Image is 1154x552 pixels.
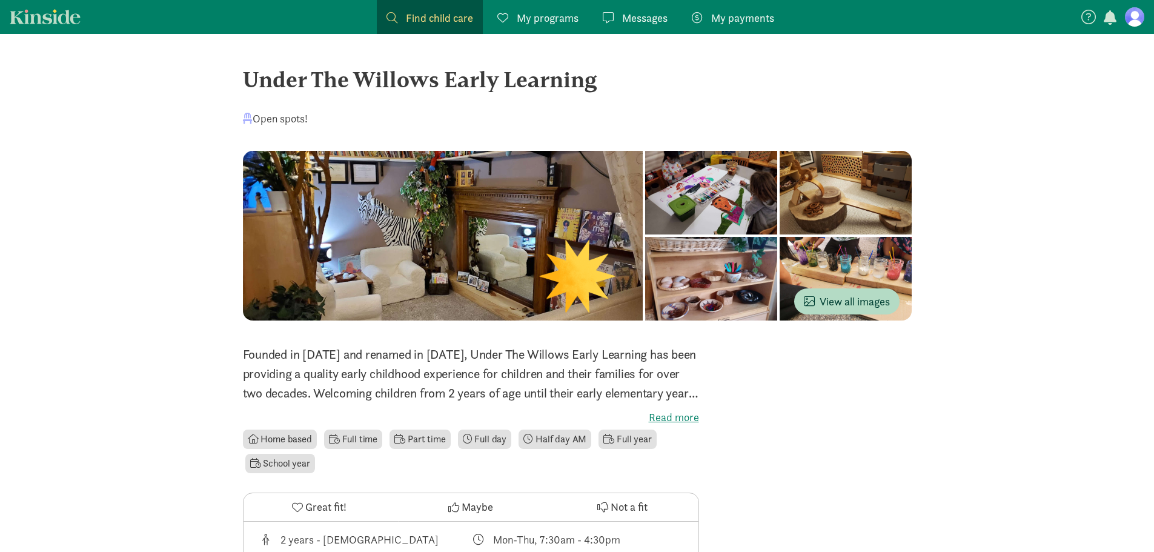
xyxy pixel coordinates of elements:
li: Full year [599,430,656,449]
li: Full time [324,430,382,449]
div: Age range for children that this provider cares for [258,531,471,548]
div: Class schedule [471,531,684,548]
li: Part time [390,430,450,449]
span: Messages [622,10,668,26]
span: My payments [711,10,774,26]
li: School year [245,454,315,473]
span: My programs [517,10,579,26]
span: Not a fit [611,499,648,515]
span: Maybe [462,499,493,515]
div: Mon-Thu, 7:30am - 4:30pm [493,531,620,548]
span: View all images [804,293,890,310]
label: Read more [243,410,699,425]
span: Find child care [406,10,473,26]
div: Under The Willows Early Learning [243,63,912,96]
button: Not a fit [546,493,698,521]
li: Half day AM [519,430,591,449]
button: Great fit! [244,493,395,521]
a: Kinside [10,9,81,24]
button: View all images [794,288,900,314]
li: Home based [243,430,317,449]
span: Great fit! [305,499,347,515]
div: 2 years - [DEMOGRAPHIC_DATA] [280,531,439,548]
p: Founded in [DATE] and renamed in [DATE], Under The Willows Early Learning has been providing a qu... [243,345,699,403]
li: Full day [458,430,512,449]
button: Maybe [395,493,546,521]
div: Open spots! [243,110,308,127]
